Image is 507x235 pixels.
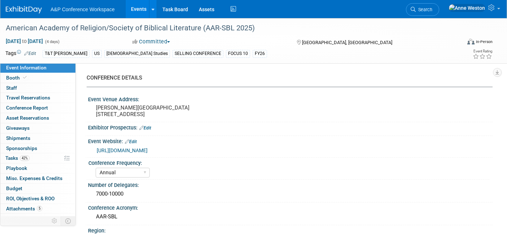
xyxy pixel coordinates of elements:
div: US [92,50,102,57]
span: ROI, Objectives & ROO [6,196,54,201]
a: Edit [139,125,151,131]
a: ROI, Objectives & ROO [0,194,75,204]
div: FOCUS 10 [226,50,250,57]
div: Conference Acronym: [88,202,493,211]
div: Region: [88,225,493,234]
i: Booth reservation complete [23,76,27,80]
a: Edit [24,51,36,56]
a: [URL][DOMAIN_NAME] [97,148,148,153]
a: Budget [0,184,75,193]
a: Tasks42% [0,153,75,163]
div: [DEMOGRAPHIC_DATA] Studies [104,50,170,57]
img: Anne Weston [449,4,485,12]
td: Personalize Event Tab Strip [48,216,61,226]
a: Playbook [0,163,75,173]
span: [GEOGRAPHIC_DATA], [GEOGRAPHIC_DATA] [302,40,392,45]
a: Asset Reservations [0,113,75,123]
a: Edit [125,139,137,144]
span: [DATE] [DATE] [5,38,43,44]
img: ExhibitDay [6,6,42,13]
a: Shipments [0,133,75,143]
span: 5 [37,206,42,211]
span: Tasks [5,155,30,161]
span: Search [416,7,432,12]
div: FY26 [253,50,267,57]
span: Staff [6,85,17,91]
div: AAR-SBL [93,211,487,222]
span: Sponsorships [6,145,37,151]
div: American Academy of Religion/Society of Biblical Literature (AAR-SBL 2025) [3,22,451,35]
div: SELLING CONFERENCE [172,50,223,57]
a: Search [406,3,439,16]
a: Booth [0,73,75,83]
a: Attachments5 [0,204,75,214]
span: more [5,215,16,221]
span: Attachments [6,206,42,211]
div: Event Rating [473,50,492,53]
div: Event Format [420,38,493,48]
span: Misc. Expenses & Credits [6,175,62,181]
div: 7000-10000 [93,188,487,200]
span: Travel Reservations [6,95,50,101]
span: Playbook [6,165,27,171]
span: Giveaways [6,125,30,131]
span: Event Information [6,65,47,70]
td: Tags [5,50,36,58]
span: Asset Reservations [6,115,49,121]
span: Booth [6,75,28,81]
a: more [0,214,75,223]
span: Budget [6,185,22,191]
a: Staff [0,83,75,93]
a: Giveaways [0,123,75,133]
a: Sponsorships [0,144,75,153]
div: T&T [PERSON_NAME] [43,50,89,57]
div: CONFERENCE DETAILS [87,74,487,82]
span: A&P Conference Workspace [51,7,115,12]
div: Event Website: [88,136,493,145]
a: Travel Reservations [0,93,75,103]
span: (4 days) [44,39,60,44]
a: Conference Report [0,103,75,113]
span: Shipments [6,135,30,141]
div: Number of Delegates: [88,180,493,189]
a: Event Information [0,63,75,73]
div: Conference Frequency: [88,158,489,167]
span: Conference Report [6,105,48,111]
td: Toggle Event Tabs [61,216,76,226]
img: Format-Inperson.png [467,39,475,44]
div: Event Venue Address: [88,94,493,103]
pre: [PERSON_NAME][GEOGRAPHIC_DATA] [STREET_ADDRESS] [96,104,249,117]
a: Misc. Expenses & Credits [0,174,75,183]
span: to [21,38,28,44]
button: Committed [130,38,173,46]
span: 42% [20,155,30,161]
div: Exhibitor Prospectus: [88,122,493,132]
div: In-Person [476,39,493,44]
